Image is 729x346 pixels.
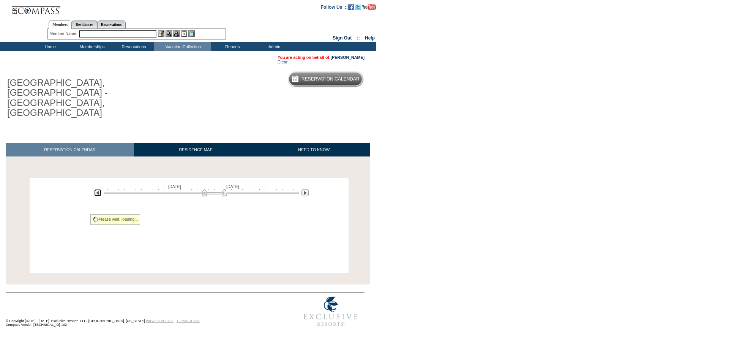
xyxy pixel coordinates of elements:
[93,216,99,223] img: spinner2.gif
[166,30,172,37] img: View
[173,30,180,37] img: Impersonate
[355,4,361,9] a: Follow us on Twitter
[357,35,360,41] span: ::
[112,42,154,51] td: Reservations
[49,30,79,37] div: Member Name:
[6,293,271,330] td: © Copyright [DATE] - [DATE]. Exclusive Resorts, LLC. [GEOGRAPHIC_DATA], [US_STATE]. Compass Versi...
[134,143,258,156] a: RESIDENCE MAP
[301,189,309,196] img: Next
[6,76,176,120] h1: [GEOGRAPHIC_DATA], [GEOGRAPHIC_DATA] - [GEOGRAPHIC_DATA], [GEOGRAPHIC_DATA]
[252,42,294,51] td: Admin
[181,30,187,37] img: Reservations
[226,184,239,189] span: [DATE]
[188,30,195,37] img: b_calculator.gif
[90,214,140,225] div: Please wait, loading...
[331,55,364,60] a: [PERSON_NAME]
[168,184,181,189] span: [DATE]
[49,21,72,29] a: Members
[72,21,97,28] a: Residences
[211,42,252,51] td: Reports
[28,42,70,51] td: Home
[278,60,287,64] a: Clear
[94,189,101,196] img: Previous
[297,292,364,330] img: Exclusive Resorts
[6,143,134,156] a: RESERVATION CALENDAR
[348,4,354,9] a: Become our fan on Facebook
[301,77,360,82] h5: Reservation Calendar
[333,35,352,41] a: Sign Out
[348,4,354,10] img: Become our fan on Facebook
[257,143,370,156] a: NEED TO KNOW
[177,319,200,323] a: TERMS OF USE
[70,42,112,51] td: Memberships
[146,319,174,323] a: PRIVACY POLICY
[97,21,126,28] a: Reservations
[278,55,364,60] span: You are acting on behalf of:
[355,4,361,10] img: Follow us on Twitter
[362,4,376,9] a: Subscribe to our YouTube Channel
[321,4,348,10] td: Follow Us ::
[154,42,211,51] td: Vacation Collection
[158,30,164,37] img: b_edit.gif
[365,35,375,41] a: Help
[362,4,376,10] img: Subscribe to our YouTube Channel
